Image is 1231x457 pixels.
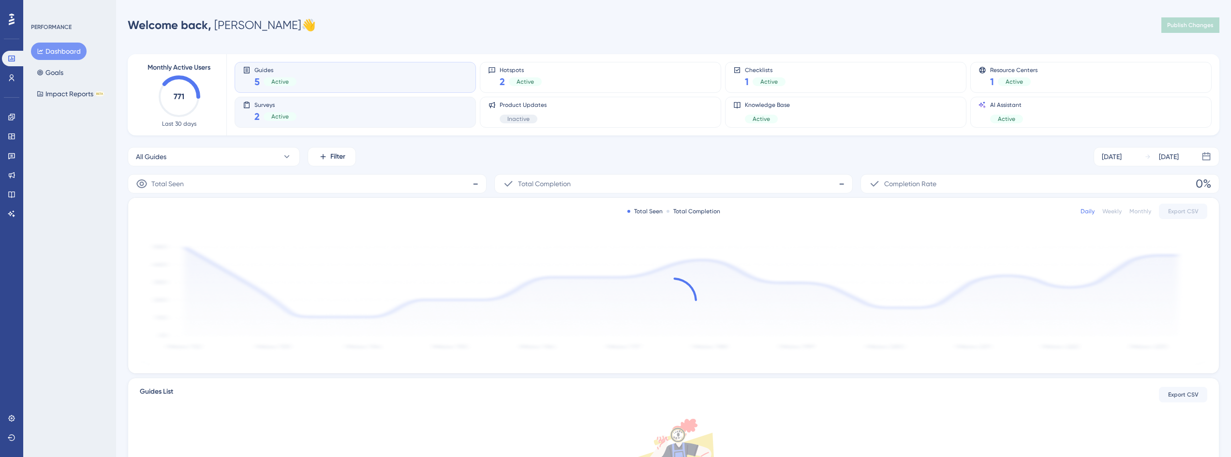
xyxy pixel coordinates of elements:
span: Completion Rate [884,178,936,190]
button: Export CSV [1159,387,1207,402]
span: Inactive [507,115,530,123]
div: Total Seen [627,207,663,215]
span: Total Completion [518,178,571,190]
span: 2 [500,75,505,88]
span: - [473,176,478,192]
button: Dashboard [31,43,87,60]
button: Filter [308,147,356,166]
span: Active [760,78,778,86]
div: PERFORMANCE [31,23,72,31]
span: Checklists [745,66,786,73]
span: Export CSV [1168,207,1199,215]
span: Guides [254,66,297,73]
span: Active [753,115,770,123]
div: [DATE] [1159,151,1179,162]
span: Last 30 days [162,120,196,128]
div: BETA [95,91,104,96]
span: - [839,176,845,192]
span: Export CSV [1168,391,1199,398]
span: AI Assistant [990,101,1023,109]
span: 1 [745,75,749,88]
span: 5 [254,75,260,88]
span: All Guides [136,151,166,162]
div: Total Completion [667,207,720,215]
div: [PERSON_NAME] 👋 [128,17,316,33]
div: Daily [1081,207,1095,215]
div: Weekly [1102,207,1122,215]
span: Active [271,78,289,86]
span: Product Updates [500,101,547,109]
span: Monthly Active Users [148,62,210,74]
span: 1 [990,75,994,88]
span: Guides List [140,386,173,403]
span: Filter [330,151,345,162]
button: Publish Changes [1161,17,1219,33]
button: Goals [31,64,69,81]
button: All Guides [128,147,300,166]
span: Knowledge Base [745,101,790,109]
span: 2 [254,110,260,123]
span: Surveys [254,101,297,108]
span: Active [1006,78,1023,86]
button: Impact ReportsBETA [31,85,110,103]
span: Publish Changes [1167,21,1214,29]
div: [DATE] [1102,151,1122,162]
span: Hotspots [500,66,542,73]
span: Total Seen [151,178,184,190]
span: Welcome back, [128,18,211,32]
span: Active [271,113,289,120]
text: 771 [174,92,184,101]
span: Resource Centers [990,66,1038,73]
span: Active [517,78,534,86]
span: Active [998,115,1015,123]
div: Monthly [1129,207,1151,215]
button: Export CSV [1159,204,1207,219]
span: 0% [1196,176,1211,192]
